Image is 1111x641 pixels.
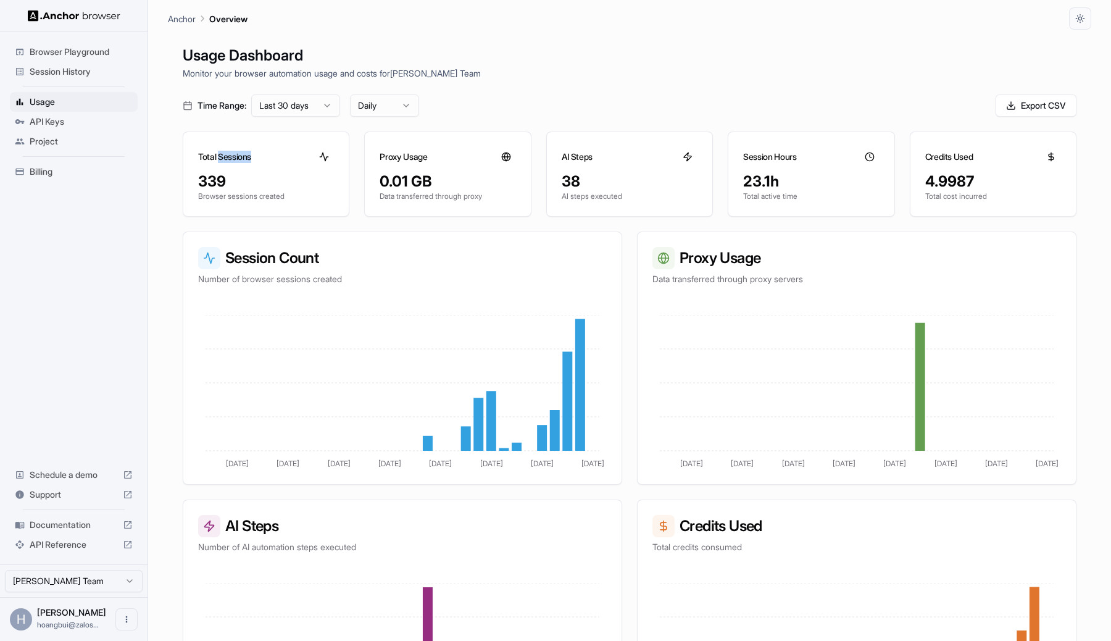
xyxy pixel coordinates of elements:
[198,541,607,553] p: Number of AI automation steps executed
[30,46,133,58] span: Browser Playground
[30,65,133,78] span: Session History
[652,273,1061,285] p: Data transferred through proxy servers
[30,165,133,178] span: Billing
[380,172,515,191] div: 0.01 GB
[198,99,246,112] span: Time Range:
[10,92,138,112] div: Usage
[198,151,251,163] h3: Total Sessions
[30,115,133,128] span: API Keys
[30,135,133,148] span: Project
[30,519,118,531] span: Documentation
[652,247,1061,269] h3: Proxy Usage
[28,10,120,22] img: Anchor Logo
[743,191,879,201] p: Total active time
[10,608,32,631] div: H
[198,273,607,285] p: Number of browser sessions created
[985,459,1008,468] tspan: [DATE]
[833,459,855,468] tspan: [DATE]
[782,459,805,468] tspan: [DATE]
[277,459,299,468] tspan: [DATE]
[10,62,138,82] div: Session History
[562,151,593,163] h3: AI Steps
[10,42,138,62] div: Browser Playground
[183,44,1076,67] h1: Usage Dashboard
[10,465,138,485] div: Schedule a demo
[925,191,1061,201] p: Total cost incurred
[30,96,133,108] span: Usage
[429,459,452,468] tspan: [DATE]
[652,515,1061,537] h3: Credits Used
[925,172,1061,191] div: 4.9987
[883,459,906,468] tspan: [DATE]
[168,12,196,25] p: Anchor
[10,162,138,182] div: Billing
[30,469,118,481] span: Schedule a demo
[198,247,607,269] h3: Session Count
[743,151,796,163] h3: Session Hours
[198,191,334,201] p: Browser sessions created
[380,191,515,201] p: Data transferred through proxy
[115,608,138,631] button: Open menu
[531,459,554,468] tspan: [DATE]
[1036,459,1059,468] tspan: [DATE]
[652,541,1061,553] p: Total credits consumed
[480,459,503,468] tspan: [DATE]
[562,191,697,201] p: AI steps executed
[10,535,138,555] div: API Reference
[226,459,249,468] tspan: [DATE]
[10,515,138,535] div: Documentation
[10,485,138,505] div: Support
[198,515,607,537] h3: AI Steps
[10,132,138,151] div: Project
[10,112,138,132] div: API Keys
[168,12,248,25] nav: breadcrumb
[731,459,754,468] tspan: [DATE]
[581,459,604,468] tspan: [DATE]
[328,459,351,468] tspan: [DATE]
[380,151,427,163] h3: Proxy Usage
[198,172,334,191] div: 339
[183,67,1076,80] p: Monitor your browser automation usage and costs for [PERSON_NAME] Team
[30,538,118,551] span: API Reference
[209,12,248,25] p: Overview
[996,94,1076,117] button: Export CSV
[378,459,401,468] tspan: [DATE]
[743,172,879,191] div: 23.1h
[37,607,106,618] span: Hoang Bui
[562,172,697,191] div: 38
[925,151,973,163] h3: Credits Used
[37,620,99,629] span: hoangbui@zalos.io
[30,488,118,501] span: Support
[934,459,957,468] tspan: [DATE]
[680,459,703,468] tspan: [DATE]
